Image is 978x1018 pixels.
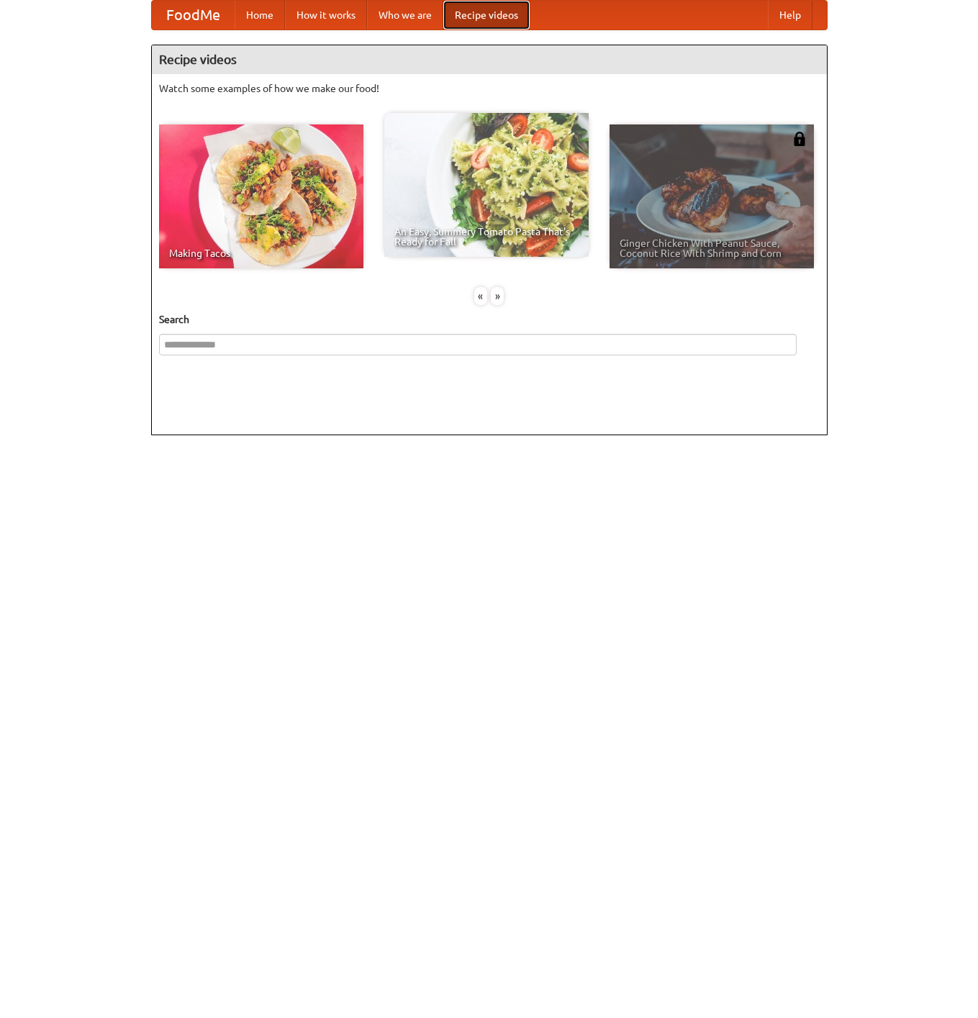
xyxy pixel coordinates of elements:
a: Who we are [367,1,443,29]
a: How it works [285,1,367,29]
a: FoodMe [152,1,235,29]
p: Watch some examples of how we make our food! [159,81,820,96]
h4: Recipe videos [152,45,827,74]
a: Help [768,1,812,29]
h5: Search [159,312,820,327]
div: « [474,287,487,305]
a: Recipe videos [443,1,530,29]
img: 483408.png [792,132,807,146]
span: Making Tacos [169,248,353,258]
a: Home [235,1,285,29]
span: An Easy, Summery Tomato Pasta That's Ready for Fall [394,227,579,247]
div: » [491,287,504,305]
a: An Easy, Summery Tomato Pasta That's Ready for Fall [384,113,589,257]
a: Making Tacos [159,124,363,268]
